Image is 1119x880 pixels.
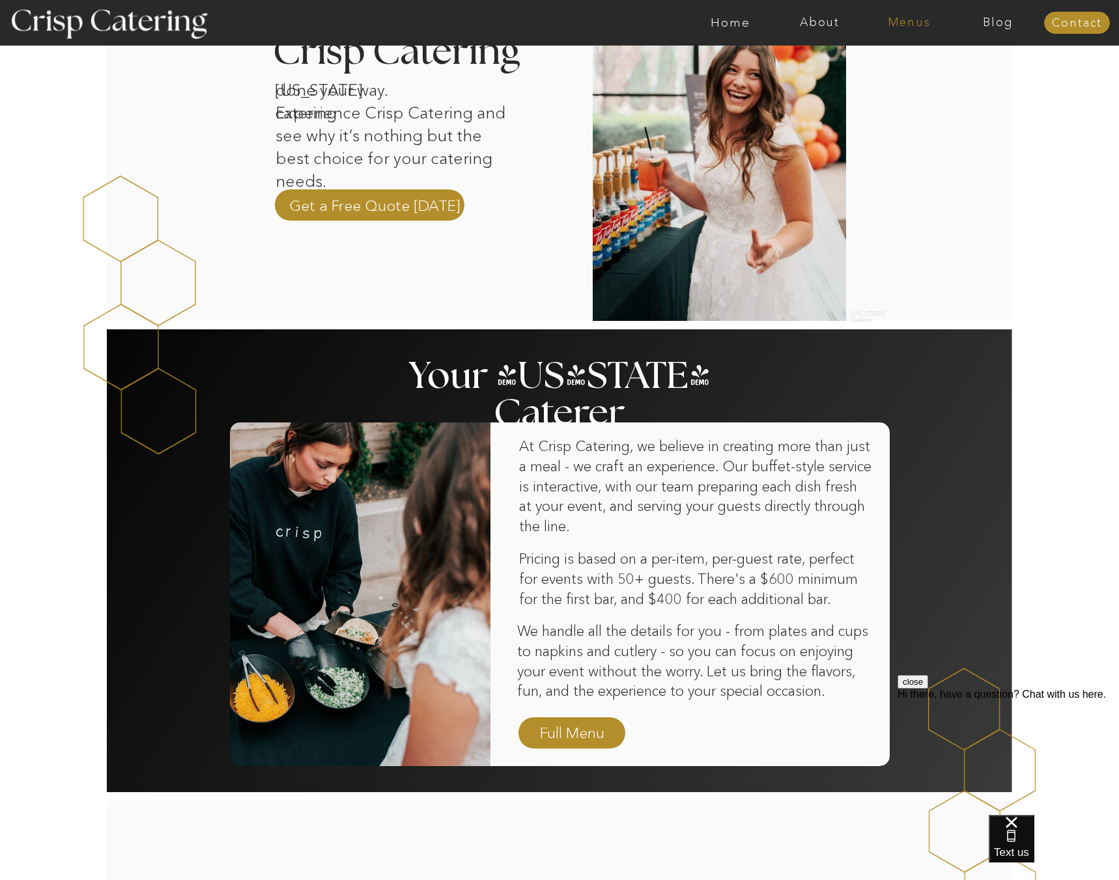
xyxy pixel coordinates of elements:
[276,79,513,161] p: done your way. Experience Crisp Catering and see why it’s nothing but the best choice for your ca...
[519,549,872,611] p: Pricing is based on a per-item, per-guest rate, perfect for events with 50+ guests. There's a $60...
[517,622,875,702] p: We handle all the details for you - from plates and cups to napkins and cutlery - so you can focu...
[273,34,554,72] h3: Crisp Catering
[289,195,460,215] a: Get a Free Quote [DATE]
[275,79,410,96] h1: [US_STATE] catering
[864,16,954,29] a: Menus
[989,815,1119,880] iframe: podium webchat widget bubble
[534,722,610,745] a: Full Menu
[686,16,775,29] a: Home
[954,16,1043,29] a: Blog
[406,358,713,383] h2: Your [US_STATE] Caterer
[775,16,864,29] a: About
[519,437,872,561] p: At Crisp Catering, we believe in creating more than just a meal - we craft an experience. Our buf...
[1044,17,1110,30] a: Contact
[851,310,891,318] h2: [US_STATE] Caterer
[898,675,1119,831] iframe: podium webchat widget prompt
